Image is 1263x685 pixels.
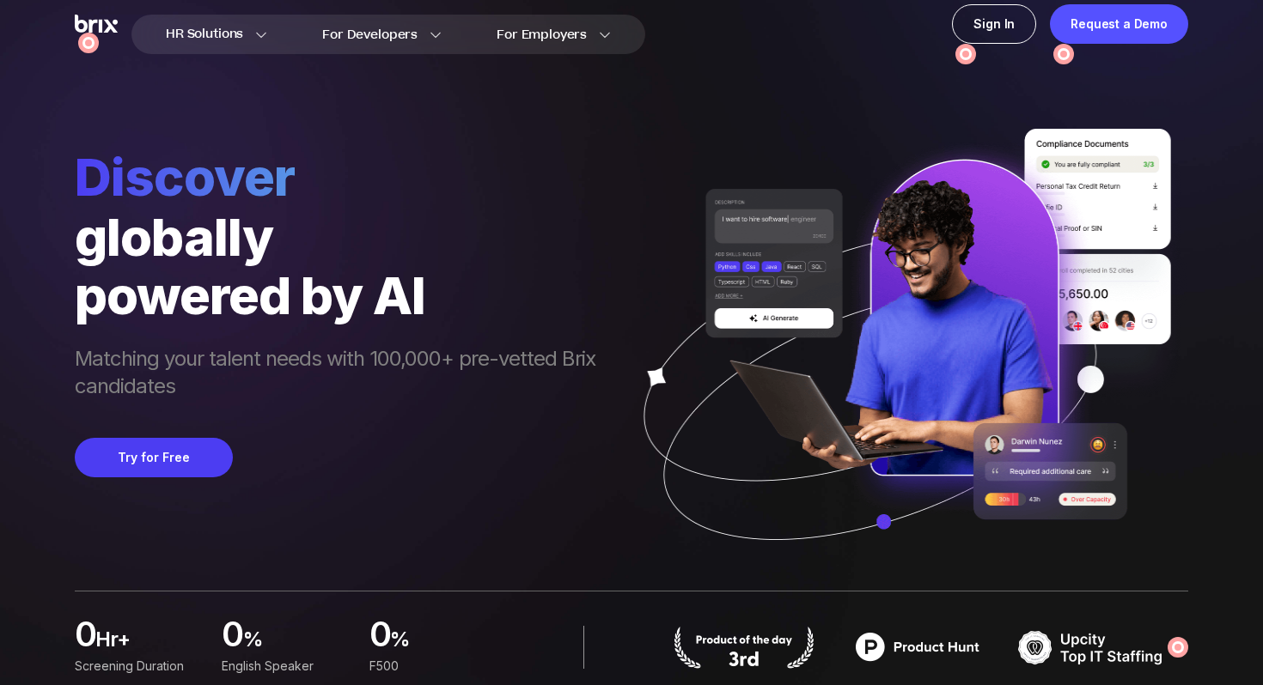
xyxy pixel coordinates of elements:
span: % [243,626,349,660]
div: F500 [369,657,496,676]
span: 0 [75,619,95,653]
div: Request a Demo [1050,4,1188,44]
span: hr+ [95,626,201,660]
a: Request a Demo [1050,4,1188,65]
div: Sign In [952,4,1036,44]
span: 0 [369,619,390,653]
span: For Developers [322,26,418,44]
span: 0 [222,619,242,653]
div: Screening duration [75,657,201,676]
div: powered by AI [75,266,613,324]
span: Discover [75,146,613,208]
img: ai generate [613,129,1188,591]
span: HR Solutions [166,21,243,48]
div: globally [75,208,613,266]
span: Matching your talent needs with 100,000+ pre-vetted Brix candidates [75,345,613,403]
span: For Employers [497,26,587,44]
img: TOP IT STAFFING [1018,626,1164,669]
div: English Speaker [222,657,348,676]
button: Try for Free [75,438,233,477]
img: Brix Logo [75,15,118,33]
img: product hunt badge [845,626,991,669]
span: % [390,626,496,660]
a: Sign In [952,4,1036,65]
img: product hunt badge [671,626,817,669]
